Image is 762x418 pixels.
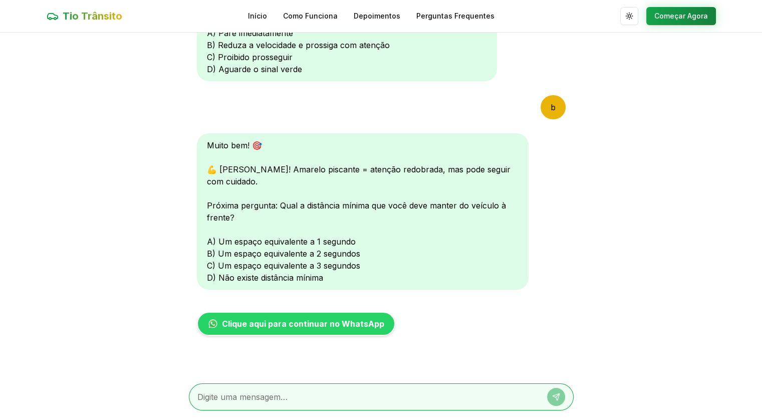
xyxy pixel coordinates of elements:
[354,11,400,21] a: Depoimentos
[197,312,395,336] a: Clique aqui para continuar no WhatsApp
[541,95,566,119] div: b
[283,11,338,21] a: Como Funciona
[197,133,529,290] div: Muito bem! 🎯 💪 [PERSON_NAME]! Amarelo piscante = atenção redobrada, mas pode seguir com cuidado. ...
[248,11,267,21] a: Início
[646,7,716,25] button: Começar Agora
[416,11,494,21] a: Perguntas Frequentes
[47,9,122,23] a: Tio Trânsito
[63,9,122,23] span: Tio Trânsito
[222,318,384,330] span: Clique aqui para continuar no WhatsApp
